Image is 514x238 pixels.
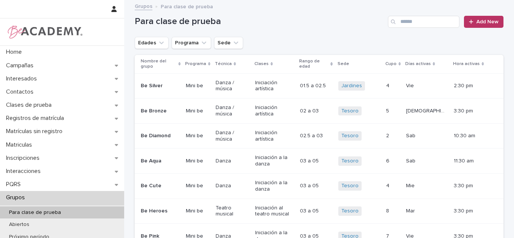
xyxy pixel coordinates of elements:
p: Interesados [3,75,43,82]
p: Sab [406,131,417,139]
p: Días activas [405,60,431,68]
tr: Be HeroesMini beTeatro musicalIniciación al teatro musical03 a 0503 a 05 Tesoro 88 MarMar 3:30 pm [135,199,503,224]
a: Grupos [135,2,152,10]
p: 03 a 05 [300,181,320,189]
p: 02.5 a 03 [300,131,324,139]
p: Abiertos [3,221,35,228]
p: Be Bronze [141,108,180,114]
p: Danza [216,183,249,189]
p: Mini be [186,108,210,114]
p: Interacciones [3,168,47,175]
p: Inscripciones [3,155,46,162]
p: Danza / música [216,130,249,142]
img: WPrjXfSUmiLcdUfaYY4Q [6,24,83,39]
tr: Be AquaMini beDanzaIniciación a la danza03 a 0503 a 05 Tesoro 66 SabSab 11:30 am [135,149,503,174]
p: 3:30 pm [454,208,491,214]
a: Tesoro [341,158,359,164]
p: PQRS [3,181,27,188]
p: Registros de matrícula [3,115,70,122]
p: Contactos [3,88,40,96]
p: 03 a 05 [300,206,320,214]
button: Edades [135,37,169,49]
p: 4 [386,81,391,89]
p: Rango de edad [299,57,328,71]
p: 3:30 pm [454,108,491,114]
p: Nombre del grupo [141,57,176,71]
p: 8 [386,206,391,214]
p: Be Aqua [141,158,180,164]
p: 2 [386,131,391,139]
p: 03 a 05 [300,156,320,164]
p: Grupos [3,194,31,201]
button: Programa [172,37,211,49]
p: 6 [386,156,391,164]
p: Campañas [3,62,40,69]
p: Técnica [215,60,232,68]
p: Be Heroes [141,208,180,214]
p: 3:30 pm [454,183,491,189]
p: Sab [406,156,417,164]
p: Mini be [186,83,210,89]
p: Be Cute [141,183,180,189]
p: Clases [254,60,269,68]
p: Iniciación artística [255,105,294,117]
input: Search [388,16,459,28]
tr: Be DiamondMini beDanza / músicaIniciación artística02.5 a 0302.5 a 03 Tesoro 22 SabSab 10:30 am [135,123,503,149]
p: 11:30 am [454,158,491,164]
a: Tesoro [341,183,359,189]
tr: Be BronzeMini beDanza / músicaIniciación artística02 a 0302 a 03 Tesoro 55 [DEMOGRAPHIC_DATA][DEM... [135,99,503,124]
p: Para clase de prueba [3,209,67,216]
p: Mini be [186,208,210,214]
p: Hora activas [453,60,480,68]
p: Matrículas sin registro [3,128,68,135]
p: Matriculas [3,141,38,149]
tr: Be CuteMini beDanzaIniciación a la danza03 a 0503 a 05 Tesoro 44 MieMie 3:30 pm [135,173,503,199]
h1: Para clase de prueba [135,16,385,27]
p: Clases de prueba [3,102,58,109]
p: Sede [338,60,349,68]
a: Tesoro [341,208,359,214]
button: Sede [214,37,243,49]
a: Tesoro [341,108,359,114]
a: Add New [464,16,503,28]
p: 10:30 am [454,133,491,139]
p: Danza [216,158,249,164]
p: Iniciación a la danza [255,180,294,193]
p: Programa [185,60,206,68]
p: Be Diamond [141,133,180,139]
p: Teatro musical [216,205,249,218]
p: Be Silver [141,83,180,89]
a: Jardines [341,83,362,89]
a: Tesoro [341,133,359,139]
span: Add New [476,19,499,24]
p: Danza / música [216,80,249,92]
p: Iniciación artística [255,130,294,142]
p: 01.5 a 02.5 [300,81,327,89]
p: 2:30 pm [454,83,491,89]
p: Danza / música [216,105,249,117]
p: Mie [406,181,416,189]
p: 5 [386,106,391,114]
p: Iniciación al teatro musical [255,205,294,218]
p: 02 a 03 [300,106,320,114]
p: Mini be [186,158,210,164]
p: Vie [406,81,415,89]
p: Iniciación a la danza [255,155,294,167]
p: Mar [406,206,417,214]
tr: Be SilverMini beDanza / músicaIniciación artística01.5 a 02.501.5 a 02.5 Jardines 44 VieVie 2:30 pm [135,73,503,99]
p: Iniciación artística [255,80,294,92]
p: [DEMOGRAPHIC_DATA] [406,106,449,114]
p: Cupo [385,60,397,68]
p: Mini be [186,133,210,139]
p: Para clase de prueba [161,2,213,10]
p: 4 [386,181,391,189]
p: Mini be [186,183,210,189]
p: Home [3,49,28,56]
